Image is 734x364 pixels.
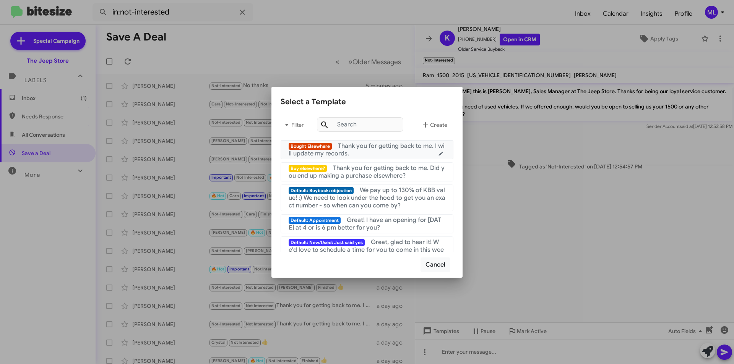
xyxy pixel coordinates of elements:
span: Create [421,118,447,132]
span: Bought Elsewhere [289,143,332,150]
span: Default: Appointment [289,217,341,224]
span: Filter [281,118,305,132]
span: Great! I have an opening for [DATE] at 4 or is 6 pm better for you? [289,216,441,231]
span: Default: Buyback: objection [289,187,354,194]
button: Filter [281,116,305,134]
input: Search [317,117,403,132]
span: Thank you for getting back to me. Did you end up making a purchase elsewhere? [289,164,445,180]
span: Default: New/Used: Just said yes [289,239,365,246]
button: Cancel [421,257,450,272]
span: Buy elsewhere? [289,165,327,172]
div: Select a Template [281,96,453,108]
span: Thank you for getting back to me. I will update my records. [289,142,445,157]
button: Create [415,116,453,134]
span: We pay up to 130% of KBB value! :) We need to look under the hood to get you an exact number - so... [289,186,445,209]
